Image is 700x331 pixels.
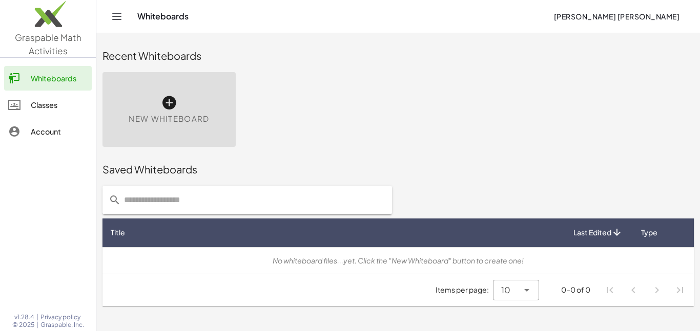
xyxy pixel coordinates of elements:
[573,227,611,238] span: Last Edited
[40,313,84,321] a: Privacy policy
[111,227,125,238] span: Title
[553,12,680,21] span: [PERSON_NAME] [PERSON_NAME]
[36,321,38,329] span: |
[4,66,92,91] a: Whiteboards
[102,162,694,176] div: Saved Whiteboards
[14,313,34,321] span: v1.28.4
[12,321,34,329] span: © 2025
[4,119,92,144] a: Account
[599,278,692,302] nav: Pagination Navigation
[109,8,125,25] button: Toggle navigation
[129,113,209,125] span: New Whiteboard
[501,284,510,296] span: 10
[15,32,81,56] span: Graspable Math Activities
[436,284,493,295] span: Items per page:
[40,321,84,329] span: Graspable, Inc.
[31,99,88,111] div: Classes
[102,49,694,63] div: Recent Whiteboards
[641,227,657,238] span: Type
[31,72,88,84] div: Whiteboards
[109,194,121,206] i: prepended action
[545,7,688,26] button: [PERSON_NAME] [PERSON_NAME]
[111,255,686,266] div: No whiteboard files...yet. Click the "New Whiteboard" button to create one!
[36,313,38,321] span: |
[4,93,92,117] a: Classes
[561,284,590,295] div: 0-0 of 0
[31,125,88,138] div: Account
